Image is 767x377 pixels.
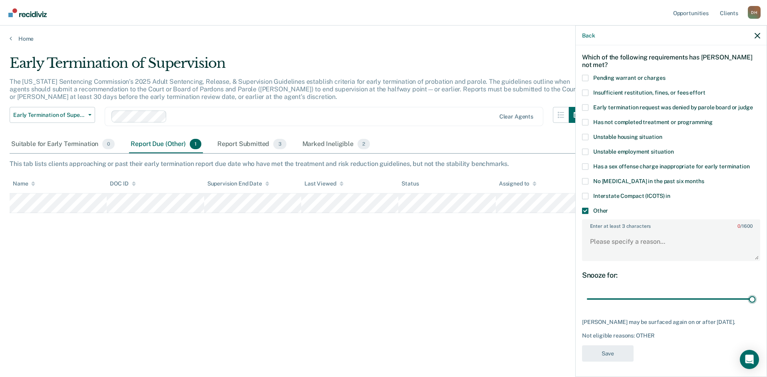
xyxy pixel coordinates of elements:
[129,136,203,153] div: Report Due (Other)
[583,220,759,229] label: Enter at least 3 characters
[304,180,343,187] div: Last Viewed
[401,180,419,187] div: Status
[8,8,47,17] img: Recidiviz
[273,139,286,149] span: 3
[216,136,288,153] div: Report Submitted
[593,207,608,213] span: Other
[10,160,757,168] div: This tab lists clients approaching or past their early termination report due date who have met t...
[10,55,585,78] div: Early Termination of Supervision
[593,74,665,81] span: Pending warrant or charges
[737,223,740,229] span: 0
[13,180,35,187] div: Name
[593,133,662,140] span: Unstable housing situation
[10,136,116,153] div: Suitable for Early Termination
[737,223,752,229] span: / 1600
[748,6,761,19] button: Profile dropdown button
[358,139,370,149] span: 2
[301,136,372,153] div: Marked Ineligible
[582,319,760,326] div: [PERSON_NAME] may be surfaced again on or after [DATE].
[582,47,760,75] div: Which of the following requirements has [PERSON_NAME] not met?
[593,118,713,125] span: Has not completed treatment or programming
[593,192,670,199] span: Interstate Compact (ICOTS) in
[190,139,201,149] span: 1
[110,180,135,187] div: DOC ID
[593,89,705,95] span: Insufficient restitution, fines, or fees effort
[207,180,269,187] div: Supervision End Date
[740,350,759,369] div: Open Intercom Messenger
[13,112,85,118] span: Early Termination of Supervision
[748,6,761,19] div: D H
[582,332,760,339] div: Not eligible reasons: OTHER
[10,35,757,42] a: Home
[593,163,750,169] span: Has a sex offense charge inappropriate for early termination
[499,113,533,120] div: Clear agents
[102,139,115,149] span: 0
[582,270,760,279] div: Snooze for:
[593,148,674,154] span: Unstable employment situation
[10,78,578,101] p: The [US_STATE] Sentencing Commission’s 2025 Adult Sentencing, Release, & Supervision Guidelines e...
[582,32,595,39] button: Back
[593,104,753,110] span: Early termination request was denied by parole board or judge
[593,178,704,184] span: No [MEDICAL_DATA] in the past six months
[582,345,634,361] button: Save
[499,180,537,187] div: Assigned to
